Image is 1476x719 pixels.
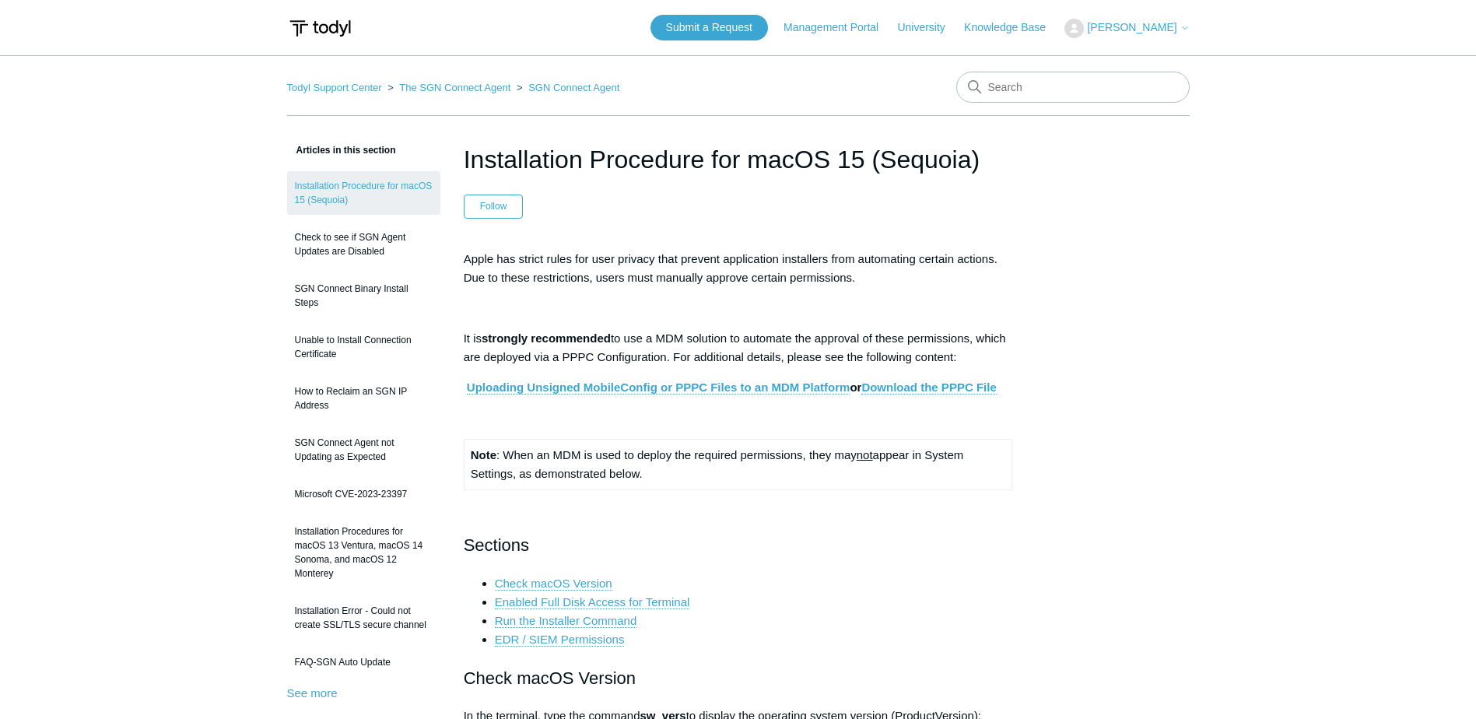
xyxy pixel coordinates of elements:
[287,14,353,43] img: Todyl Support Center Help Center home page
[784,19,894,36] a: Management Portal
[464,531,1013,559] h2: Sections
[287,686,338,700] a: See more
[861,381,996,395] a: Download the PPPC File
[287,82,385,93] li: Todyl Support Center
[471,448,496,461] strong: Note
[287,82,382,93] a: Todyl Support Center
[464,439,1012,489] td: : When an MDM is used to deploy the required permissions, they may appear in System Settings, as ...
[528,82,619,93] a: SGN Connect Agent
[464,329,1013,367] p: It is to use a MDM solution to automate the approval of these permissions, which are deployed via...
[964,19,1061,36] a: Knowledge Base
[287,428,440,472] a: SGN Connect Agent not Updating as Expected
[495,595,690,609] a: Enabled Full Disk Access for Terminal
[956,72,1190,103] input: Search
[399,82,510,93] a: The SGN Connect Agent
[287,171,440,215] a: Installation Procedure for macOS 15 (Sequoia)
[384,82,514,93] li: The SGN Connect Agent
[467,381,997,395] strong: or
[287,325,440,369] a: Unable to Install Connection Certificate
[1087,21,1176,33] span: [PERSON_NAME]
[464,250,1013,287] p: Apple has strict rules for user privacy that prevent application installers from automating certa...
[495,614,637,628] a: Run the Installer Command
[464,665,1013,692] h2: Check macOS Version
[514,82,619,93] li: SGN Connect Agent
[897,19,960,36] a: University
[287,479,440,509] a: Microsoft CVE-2023-23397
[495,633,625,647] a: EDR / SIEM Permissions
[287,517,440,588] a: Installation Procedures for macOS 13 Ventura, macOS 14 Sonoma, and macOS 12 Monterey
[287,647,440,677] a: FAQ-SGN Auto Update
[287,145,396,156] span: Articles in this section
[287,274,440,317] a: SGN Connect Binary Install Steps
[287,223,440,266] a: Check to see if SGN Agent Updates are Disabled
[464,195,524,218] button: Follow Article
[650,15,768,40] a: Submit a Request
[1064,19,1189,38] button: [PERSON_NAME]
[482,331,611,345] strong: strongly recommended
[464,141,1013,178] h1: Installation Procedure for macOS 15 (Sequoia)
[287,596,440,640] a: Installation Error - Could not create SSL/TLS secure channel
[287,377,440,420] a: How to Reclaim an SGN IP Address
[467,381,850,395] a: Uploading Unsigned MobileConfig or PPPC Files to an MDM Platform
[857,448,873,461] span: not
[495,577,612,591] a: Check macOS Version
